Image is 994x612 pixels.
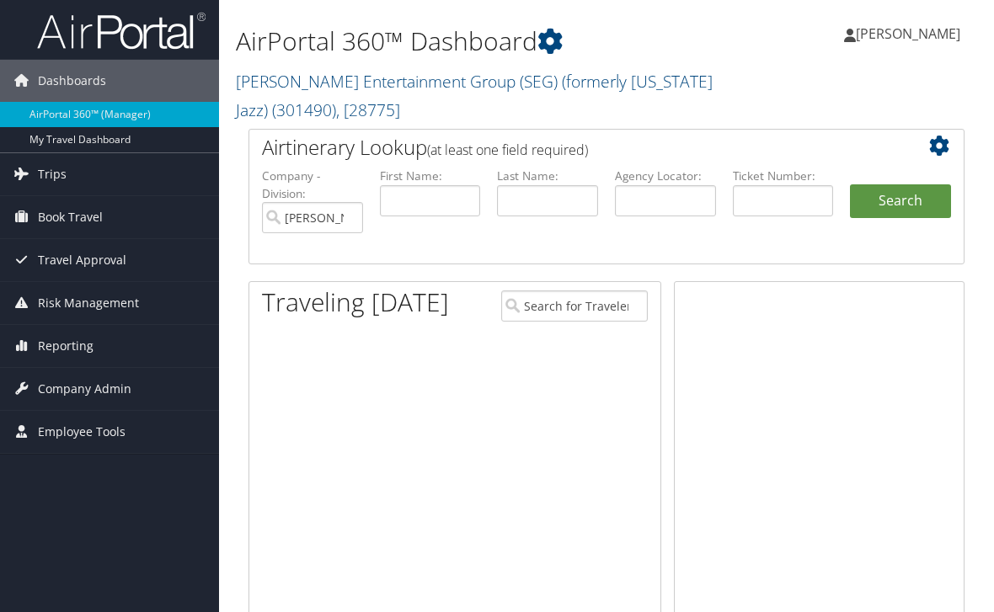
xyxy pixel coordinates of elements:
span: , [ 28775 ] [336,98,400,121]
span: Reporting [38,325,94,367]
a: [PERSON_NAME] Entertainment Group (SEG) (formerly [US_STATE] Jazz) [236,70,713,121]
span: ( 301490 ) [272,98,336,121]
span: [PERSON_NAME] [856,24,960,43]
span: Trips [38,153,67,195]
h1: Traveling [DATE] [262,285,449,320]
label: First Name: [380,168,481,184]
span: Book Travel [38,196,103,238]
label: Ticket Number: [733,168,834,184]
span: Risk Management [38,282,139,324]
span: Dashboards [38,60,106,102]
span: (at least one field required) [427,141,588,159]
span: Company Admin [38,368,131,410]
h2: Airtinerary Lookup [262,133,891,162]
span: Employee Tools [38,411,126,453]
label: Agency Locator: [615,168,716,184]
button: Search [850,184,951,218]
h1: AirPortal 360™ Dashboard [236,24,730,59]
img: airportal-logo.png [37,11,206,51]
label: Last Name: [497,168,598,184]
span: Travel Approval [38,239,126,281]
input: Search for Traveler [501,290,647,322]
a: [PERSON_NAME] [844,8,977,59]
label: Company - Division: [262,168,363,202]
